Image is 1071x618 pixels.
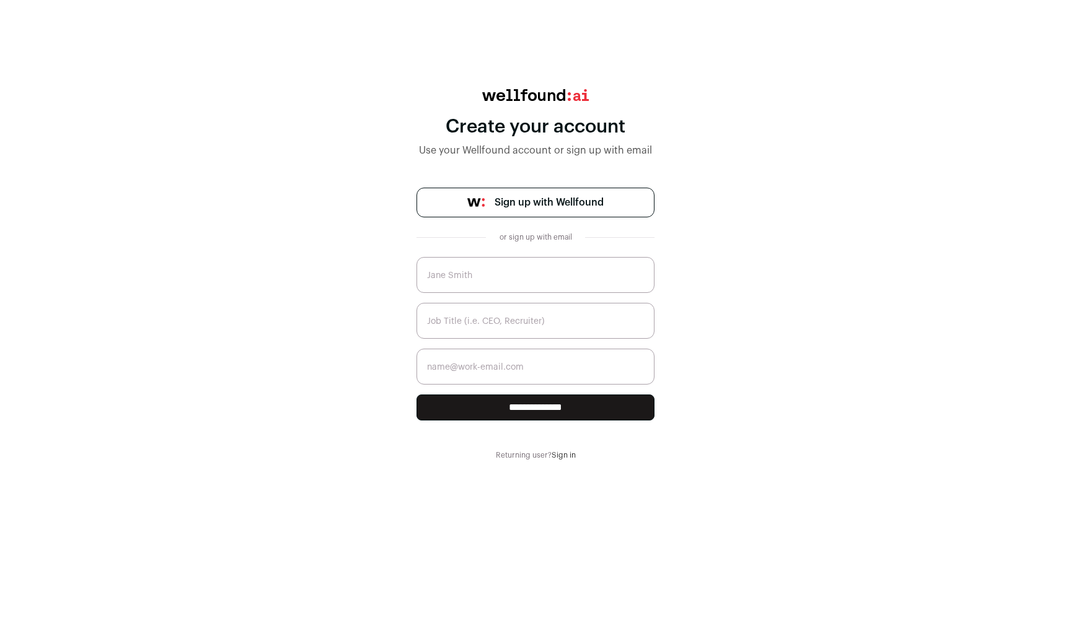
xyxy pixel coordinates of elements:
[467,198,485,207] img: wellfound-symbol-flush-black-fb3c872781a75f747ccb3a119075da62bfe97bd399995f84a933054e44a575c4.png
[416,188,654,217] a: Sign up with Wellfound
[416,143,654,158] div: Use your Wellfound account or sign up with email
[416,257,654,293] input: Jane Smith
[416,349,654,385] input: name@work-email.com
[495,195,604,210] span: Sign up with Wellfound
[416,303,654,339] input: Job Title (i.e. CEO, Recruiter)
[552,451,576,459] a: Sign in
[482,89,589,101] img: wellfound:ai
[496,232,575,242] div: or sign up with email
[416,450,654,460] div: Returning user?
[416,116,654,138] div: Create your account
